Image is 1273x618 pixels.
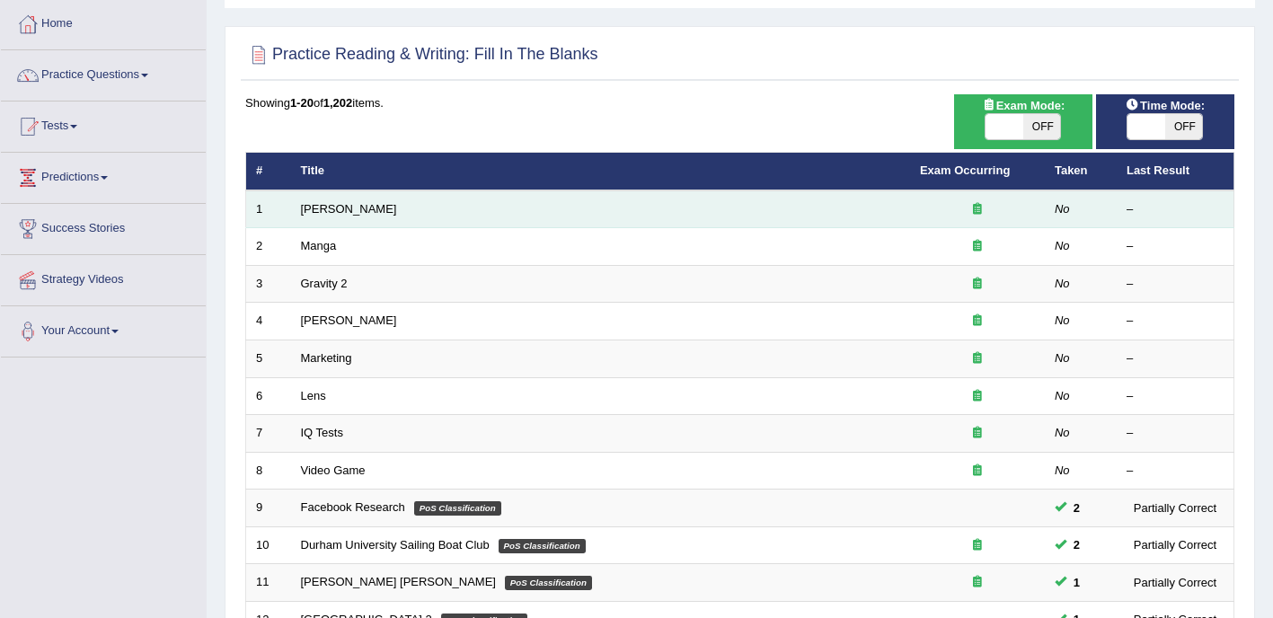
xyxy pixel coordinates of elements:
[301,313,397,327] a: [PERSON_NAME]
[290,96,314,110] b: 1-20
[246,265,291,303] td: 3
[1066,573,1087,592] span: You can still take this question
[1127,350,1224,367] div: –
[920,463,1035,480] div: Exam occurring question
[246,303,291,340] td: 4
[1127,463,1224,480] div: –
[1127,388,1224,405] div: –
[920,313,1035,330] div: Exam occurring question
[1,102,206,146] a: Tests
[301,202,397,216] a: [PERSON_NAME]
[1,50,206,95] a: Practice Questions
[920,537,1035,554] div: Exam occurring question
[301,575,496,588] a: [PERSON_NAME] [PERSON_NAME]
[920,574,1035,591] div: Exam occurring question
[920,388,1035,405] div: Exam occurring question
[1,204,206,249] a: Success Stories
[1055,463,1070,477] em: No
[1066,535,1087,554] span: You can still take this question
[1,255,206,300] a: Strategy Videos
[1127,313,1224,330] div: –
[1023,114,1061,139] span: OFF
[323,96,353,110] b: 1,202
[1,306,206,351] a: Your Account
[246,415,291,453] td: 7
[1118,96,1212,115] span: Time Mode:
[301,538,490,552] a: Durham University Sailing Boat Club
[301,463,366,477] a: Video Game
[920,238,1035,255] div: Exam occurring question
[1165,114,1203,139] span: OFF
[246,153,291,190] th: #
[246,190,291,228] td: 1
[920,276,1035,293] div: Exam occurring question
[301,351,352,365] a: Marketing
[1055,313,1070,327] em: No
[414,501,501,516] em: PoS Classification
[246,340,291,378] td: 5
[1045,153,1117,190] th: Taken
[920,350,1035,367] div: Exam occurring question
[291,153,910,190] th: Title
[920,163,1010,177] a: Exam Occurring
[1127,276,1224,293] div: –
[245,94,1234,111] div: Showing of items.
[1055,239,1070,252] em: No
[246,377,291,415] td: 6
[301,277,348,290] a: Gravity 2
[499,539,586,553] em: PoS Classification
[301,239,337,252] a: Manga
[1,153,206,198] a: Predictions
[246,452,291,490] td: 8
[301,500,405,514] a: Facebook Research
[1055,426,1070,439] em: No
[1127,573,1224,592] div: Partially Correct
[1127,201,1224,218] div: –
[301,389,326,402] a: Lens
[505,576,592,590] em: PoS Classification
[301,426,343,439] a: IQ Tests
[1127,238,1224,255] div: –
[246,490,291,527] td: 9
[920,201,1035,218] div: Exam occurring question
[1127,425,1224,442] div: –
[246,526,291,564] td: 10
[954,94,1092,149] div: Show exams occurring in exams
[1055,351,1070,365] em: No
[245,41,598,68] h2: Practice Reading & Writing: Fill In The Blanks
[1066,499,1087,517] span: You can still take this question
[246,564,291,602] td: 11
[246,228,291,266] td: 2
[1127,499,1224,517] div: Partially Correct
[975,96,1072,115] span: Exam Mode:
[1127,535,1224,554] div: Partially Correct
[1055,202,1070,216] em: No
[1055,389,1070,402] em: No
[1117,153,1234,190] th: Last Result
[1055,277,1070,290] em: No
[920,425,1035,442] div: Exam occurring question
